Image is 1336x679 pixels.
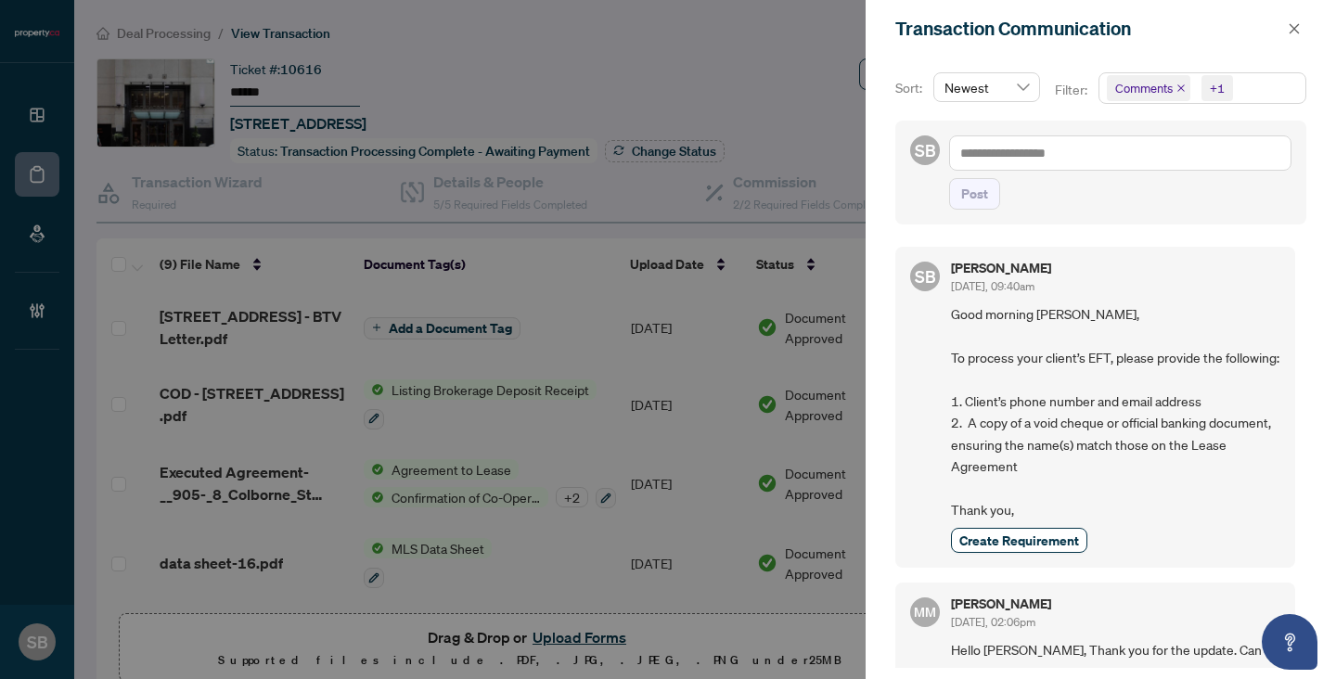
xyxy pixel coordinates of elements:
div: +1 [1210,79,1225,97]
p: Sort: [895,78,926,98]
span: [DATE], 09:40am [951,279,1034,293]
span: Newest [944,73,1029,101]
span: close [1288,22,1301,35]
h5: [PERSON_NAME] [951,597,1051,610]
span: Comments [1107,75,1190,101]
span: SB [915,137,936,163]
button: Open asap [1262,614,1317,670]
span: SB [915,263,936,289]
p: Filter: [1055,80,1090,100]
span: close [1176,83,1186,93]
div: Transaction Communication [895,15,1282,43]
span: Comments [1115,79,1173,97]
button: Post [949,178,1000,210]
span: [DATE], 02:06pm [951,615,1035,629]
span: Good morning [PERSON_NAME], To process your client’s EFT, please provide the following: 1. Client... [951,303,1280,520]
span: Create Requirement [959,531,1079,550]
button: Create Requirement [951,528,1087,553]
span: MM [914,602,935,622]
h5: [PERSON_NAME] [951,262,1051,275]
